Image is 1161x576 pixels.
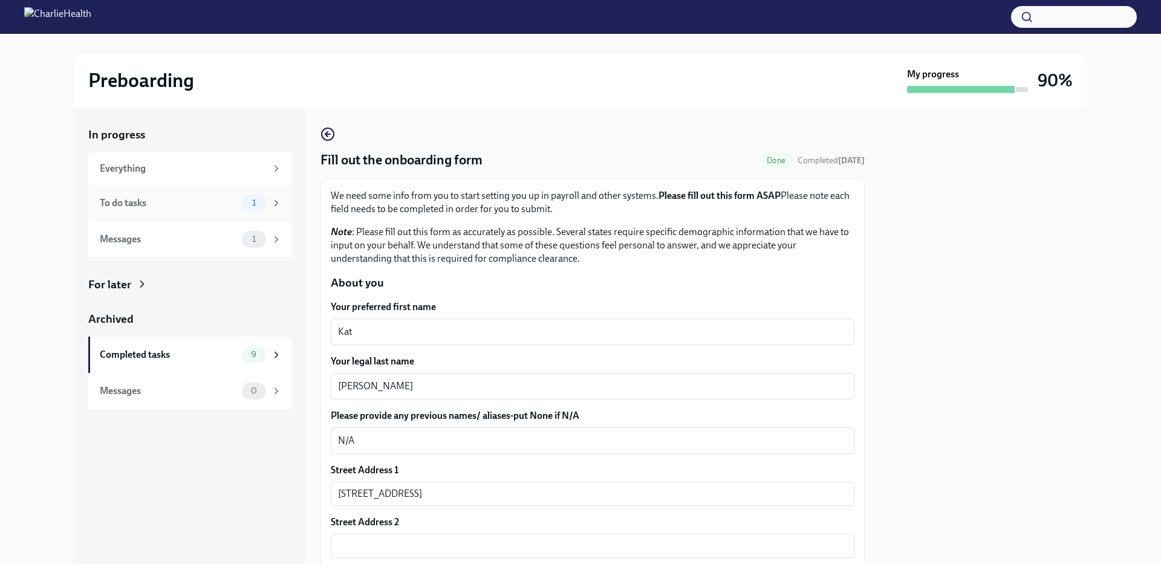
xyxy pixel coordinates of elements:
a: Messages0 [88,373,291,409]
label: Street Address 1 [331,464,398,477]
textarea: Kat [338,325,847,339]
div: For later [88,277,131,293]
a: Messages1 [88,221,291,257]
div: Messages [100,233,237,246]
h3: 90% [1038,70,1073,91]
strong: [DATE] [838,155,865,166]
p: : Please fill out this form as accurately as possible. Several states require specific demographi... [331,225,854,265]
div: To do tasks [100,196,237,210]
span: 1 [245,235,263,244]
a: Archived [88,311,291,327]
label: Street Address 2 [331,516,399,529]
textarea: N/A [338,433,847,448]
a: Everything [88,152,291,185]
label: Your legal last name [331,355,854,368]
p: About you [331,275,854,291]
img: CharlieHealth [24,7,91,27]
span: Done [759,156,793,165]
a: To do tasks1 [88,185,291,221]
div: Everything [100,162,266,175]
label: Your preferred first name [331,300,854,314]
span: 1 [245,198,263,207]
p: We need some info from you to start setting you up in payroll and other systems. Please note each... [331,189,854,216]
div: Completed tasks [100,348,237,361]
h2: Preboarding [88,68,194,92]
h4: Fill out the onboarding form [320,151,483,169]
span: Completed [798,155,865,166]
textarea: [PERSON_NAME] [338,379,847,393]
label: Please provide any previous names/ aliases-put None if N/A [331,409,854,422]
span: 9 [244,350,264,359]
strong: Note [331,226,352,238]
span: October 7th, 2025 21:42 [798,155,865,166]
strong: My progress [907,68,959,81]
span: 0 [244,386,264,395]
strong: Please fill out this form ASAP [659,190,781,201]
a: In progress [88,127,291,143]
div: Messages [100,384,237,398]
a: For later [88,277,291,293]
a: Completed tasks9 [88,337,291,373]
